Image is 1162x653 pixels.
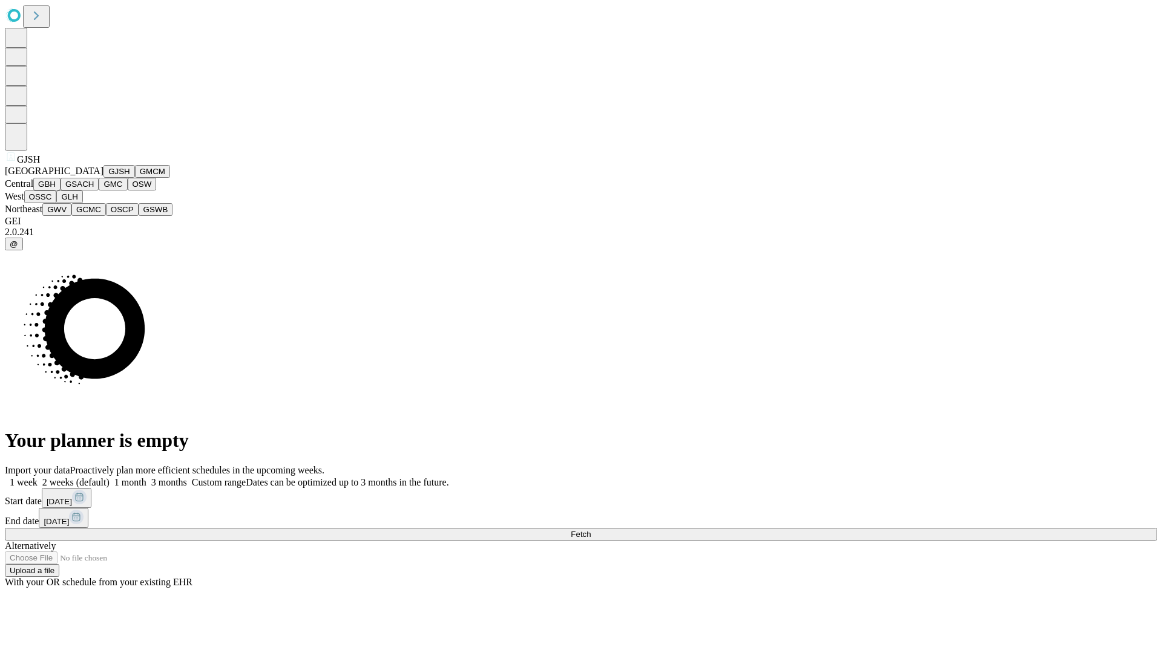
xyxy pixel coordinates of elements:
[5,564,59,577] button: Upload a file
[10,239,18,249] span: @
[70,465,324,475] span: Proactively plan more efficient schedules in the upcoming weeks.
[71,203,106,216] button: GCMC
[10,477,38,487] span: 1 week
[5,465,70,475] span: Import your data
[5,429,1157,452] h1: Your planner is empty
[192,477,246,487] span: Custom range
[246,477,448,487] span: Dates can be optimized up to 3 months in the future.
[139,203,173,216] button: GSWB
[5,227,1157,238] div: 2.0.241
[99,178,127,190] button: GMC
[5,488,1157,508] div: Start date
[56,190,82,203] button: GLH
[42,488,91,508] button: [DATE]
[47,497,72,506] span: [DATE]
[5,528,1157,541] button: Fetch
[571,530,591,539] span: Fetch
[135,165,170,178] button: GMCM
[5,191,24,201] span: West
[106,203,139,216] button: OSCP
[42,477,110,487] span: 2 weeks (default)
[103,165,135,178] button: GJSH
[114,477,146,487] span: 1 month
[151,477,187,487] span: 3 months
[5,238,23,250] button: @
[44,517,69,526] span: [DATE]
[5,166,103,176] span: [GEOGRAPHIC_DATA]
[5,541,56,551] span: Alternatively
[61,178,99,190] button: GSACH
[5,178,33,189] span: Central
[5,204,42,214] span: Northeast
[42,203,71,216] button: GWV
[5,216,1157,227] div: GEI
[39,508,88,528] button: [DATE]
[5,577,192,587] span: With your OR schedule from your existing EHR
[33,178,61,190] button: GBH
[24,190,57,203] button: OSSC
[128,178,157,190] button: OSW
[17,154,40,164] span: GJSH
[5,508,1157,528] div: End date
